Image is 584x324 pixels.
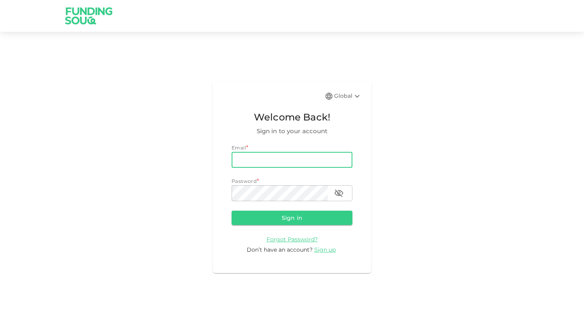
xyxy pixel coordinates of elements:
a: Forgot Password? [267,235,318,243]
div: Global [334,91,362,101]
button: Sign in [232,211,352,225]
input: email [232,152,352,168]
span: Sign up [314,246,336,253]
span: Forgot Password? [267,236,318,243]
span: Don’t have an account? [247,246,313,253]
span: Sign in to your account [232,126,352,136]
span: Email [232,145,246,151]
span: Password [232,178,257,184]
input: password [232,185,328,201]
span: Welcome Back! [232,110,352,125]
